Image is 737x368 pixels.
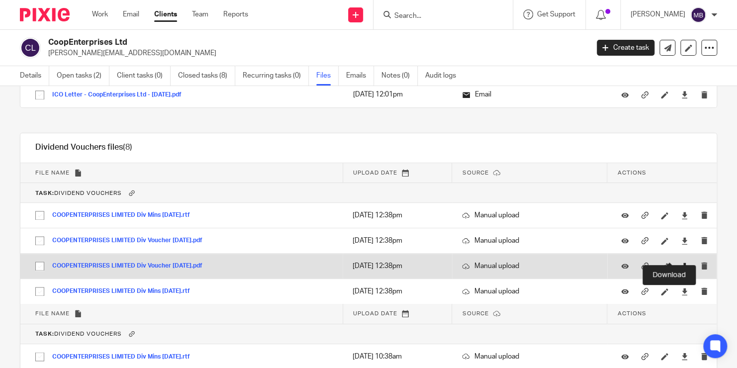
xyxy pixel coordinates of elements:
[243,66,309,86] a: Recurring tasks (0)
[192,9,208,19] a: Team
[117,66,171,86] a: Client tasks (0)
[52,263,210,270] button: COOPENTERPRISES LIMITED Div Voucher [DATE].pdf
[617,311,646,316] span: Actions
[52,237,210,244] button: COOPENTERPRISES LIMITED Div Voucher [DATE].pdf
[52,92,189,98] button: ICO Letter - CoopEnterprises Ltd - [DATE].pdf
[30,257,49,276] input: Select
[20,66,49,86] a: Details
[35,311,70,316] span: File name
[462,210,597,220] p: Manual upload
[462,170,488,176] span: Source
[353,261,442,271] p: [DATE] 12:38pm
[353,236,442,246] p: [DATE] 12:38pm
[316,66,339,86] a: Files
[30,231,49,250] input: Select
[681,236,688,246] a: Download
[35,331,122,337] span: Dividend Vouchers
[223,9,248,19] a: Reports
[48,48,582,58] p: [PERSON_NAME][EMAIL_ADDRESS][DOMAIN_NAME]
[92,9,108,19] a: Work
[35,331,54,337] b: Task:
[178,66,235,86] a: Closed tasks (8)
[30,282,49,301] input: Select
[353,170,397,176] span: Upload date
[35,142,132,153] h1: Dividend Vouchers files
[35,170,70,176] span: File name
[353,90,443,99] p: [DATE] 12:01pm
[35,190,54,195] b: Task:
[154,9,177,19] a: Clients
[353,210,442,220] p: [DATE] 12:38pm
[462,261,597,271] p: Manual upload
[462,236,597,246] p: Manual upload
[353,286,442,296] p: [DATE] 12:38pm
[353,351,442,361] p: [DATE] 10:38am
[425,66,463,86] a: Audit logs
[462,351,597,361] p: Manual upload
[681,286,688,296] a: Download
[20,8,70,21] img: Pixie
[52,353,197,360] button: COOPENTERPRISES LIMITED Div Mins [DATE].rtf
[690,7,706,23] img: svg%3E
[52,212,197,219] button: COOPENTERPRISES LIMITED Div Mins [DATE].rtf
[30,86,49,104] input: Select
[537,11,575,18] span: Get Support
[346,66,374,86] a: Emails
[381,66,418,86] a: Notes (0)
[35,190,122,195] span: Dividend Vouchers
[681,351,688,361] a: Download
[123,9,139,19] a: Email
[48,37,475,48] h2: CoopEnterprises Ltd
[353,311,397,316] span: Upload date
[30,347,49,366] input: Select
[597,40,654,56] a: Create task
[123,143,132,151] span: (8)
[462,90,597,99] p: Email
[52,288,197,295] button: COOPENTERPRISES LIMITED Div Mins [DATE].rtf
[617,170,646,176] span: Actions
[57,66,109,86] a: Open tasks (2)
[681,210,688,220] a: Download
[393,12,483,21] input: Search
[681,90,688,99] a: Download
[681,261,688,271] a: Download
[631,9,685,19] p: [PERSON_NAME]
[462,286,597,296] p: Manual upload
[30,206,49,225] input: Select
[462,311,488,316] span: Source
[20,37,41,58] img: svg%3E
